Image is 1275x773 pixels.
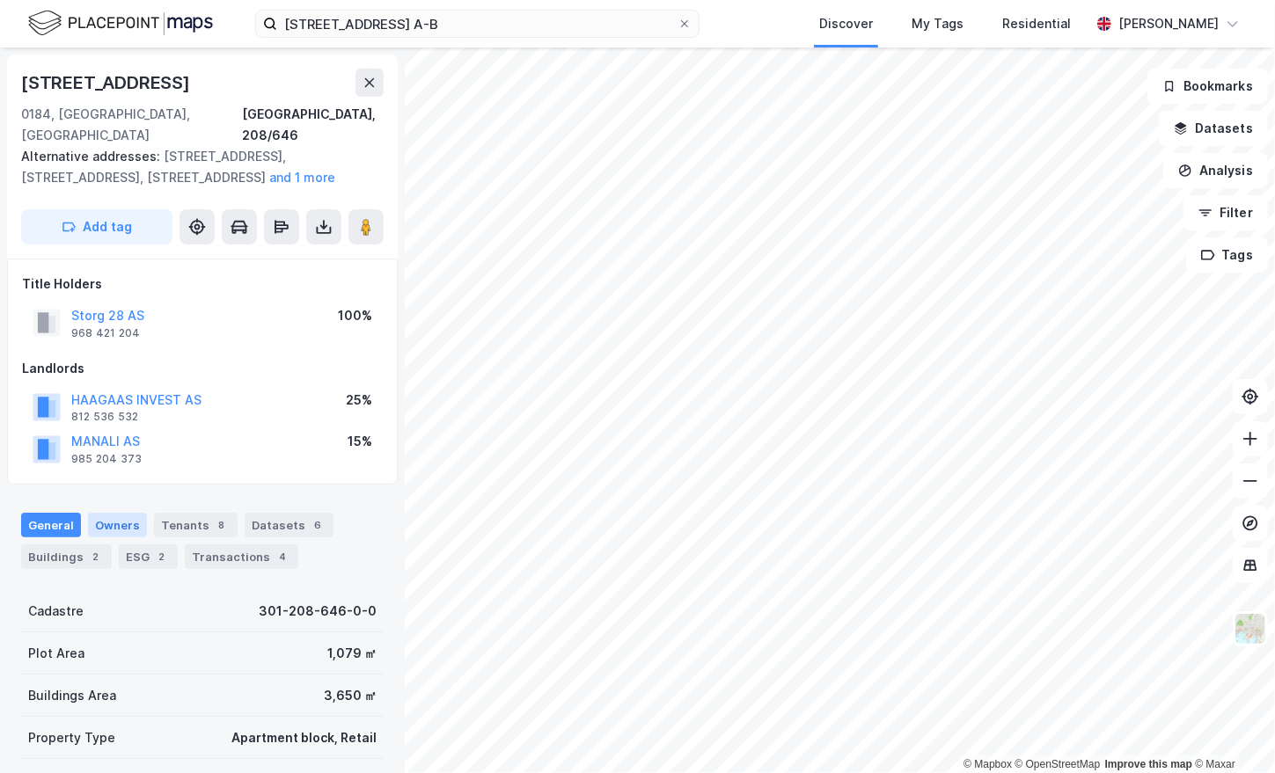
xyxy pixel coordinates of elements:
div: Discover [819,13,873,34]
div: Property Type [28,727,115,748]
iframe: Chat Widget [1187,689,1275,773]
div: 100% [338,305,372,326]
div: 3,650 ㎡ [324,685,377,706]
div: Owners [88,513,147,537]
div: 8 [213,516,231,534]
div: 968 421 204 [71,326,140,340]
div: Landlords [22,358,383,379]
button: Bookmarks [1147,69,1268,104]
div: ESG [119,544,178,569]
a: OpenStreetMap [1015,758,1101,770]
div: [PERSON_NAME] [1118,13,1219,34]
div: Apartment block, Retail [231,727,377,748]
div: Buildings [21,544,112,569]
div: Transactions [185,544,298,569]
div: 4 [274,548,291,565]
div: 2 [87,548,105,565]
button: Filter [1183,195,1268,230]
div: Title Holders [22,273,383,295]
input: Search by address, cadastre, landlords, tenants or people [277,11,678,37]
div: [STREET_ADDRESS], [STREET_ADDRESS], [STREET_ADDRESS] [21,146,370,188]
div: 0184, [GEOGRAPHIC_DATA], [GEOGRAPHIC_DATA] [21,104,242,146]
div: 1,079 ㎡ [327,643,377,664]
div: Cadastre [28,601,84,622]
div: 812 536 532 [71,410,138,424]
button: Add tag [21,209,172,244]
div: General [21,513,81,537]
div: Chatt-widget [1187,689,1275,773]
div: 301-208-646-0-0 [259,601,377,622]
div: Residential [1002,13,1071,34]
div: My Tags [912,13,964,34]
div: 2 [153,548,171,565]
div: 25% [346,390,372,411]
button: Datasets [1159,111,1268,146]
button: Tags [1186,237,1268,273]
img: Z [1234,612,1267,645]
div: Buildings Area [28,685,116,706]
a: Improve this map [1105,758,1192,770]
div: Datasets [245,513,333,537]
div: [STREET_ADDRESS] [21,69,194,97]
img: logo.f888ab2527a4732fd821a326f86c7f29.svg [28,8,213,39]
div: [GEOGRAPHIC_DATA], 208/646 [242,104,384,146]
div: Tenants [154,513,238,537]
a: Mapbox [964,758,1012,770]
div: 6 [309,516,326,534]
div: Plot Area [28,643,84,664]
button: Analysis [1163,153,1268,188]
div: 15% [348,431,372,452]
span: Alternative addresses: [21,149,164,164]
div: 985 204 373 [71,452,142,466]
